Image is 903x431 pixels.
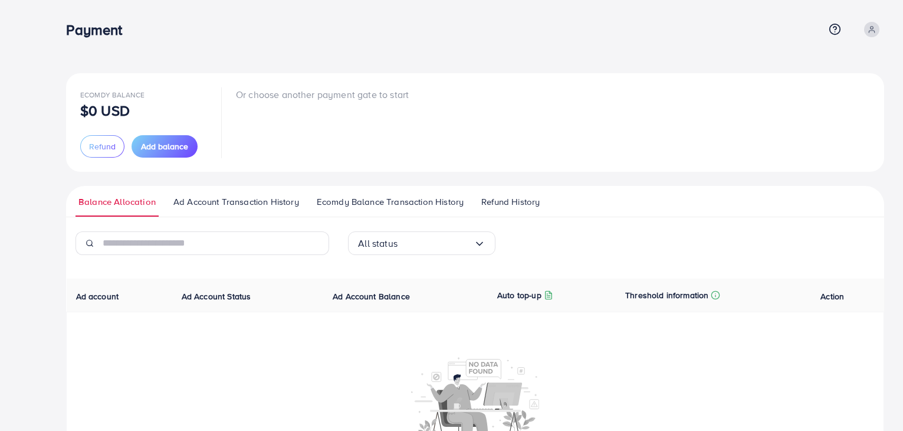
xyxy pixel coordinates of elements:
[76,290,119,302] span: Ad account
[141,141,188,152] span: Add balance
[66,21,132,38] h3: Payment
[132,135,198,158] button: Add balance
[80,103,130,117] p: $0 USD
[173,195,299,208] span: Ad Account Transaction History
[481,195,540,208] span: Refund History
[333,290,410,302] span: Ad Account Balance
[497,288,541,302] p: Auto top-up
[80,135,124,158] button: Refund
[348,231,495,255] div: Search for option
[182,290,251,302] span: Ad Account Status
[89,141,116,152] span: Refund
[236,87,409,102] p: Or choose another payment gate to start
[80,90,145,100] span: Ecomdy Balance
[358,234,398,253] span: All status
[317,195,464,208] span: Ecomdy Balance Transaction History
[398,234,474,253] input: Search for option
[820,290,844,302] span: Action
[78,195,156,208] span: Balance Allocation
[625,288,708,302] p: Threshold information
